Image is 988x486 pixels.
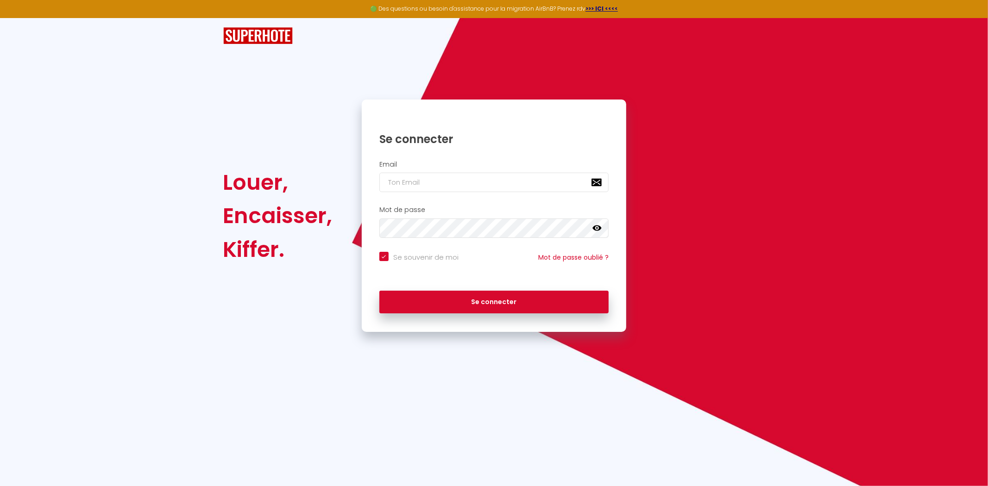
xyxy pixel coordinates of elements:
[379,132,609,146] h1: Se connecter
[223,233,333,266] div: Kiffer.
[585,5,618,12] a: >>> ICI <<<<
[379,291,609,314] button: Se connecter
[379,161,609,168] h2: Email
[379,206,609,214] h2: Mot de passe
[538,253,609,262] a: Mot de passe oublié ?
[223,166,333,199] div: Louer,
[223,27,293,44] img: SuperHote logo
[223,199,333,232] div: Encaisser,
[379,173,609,192] input: Ton Email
